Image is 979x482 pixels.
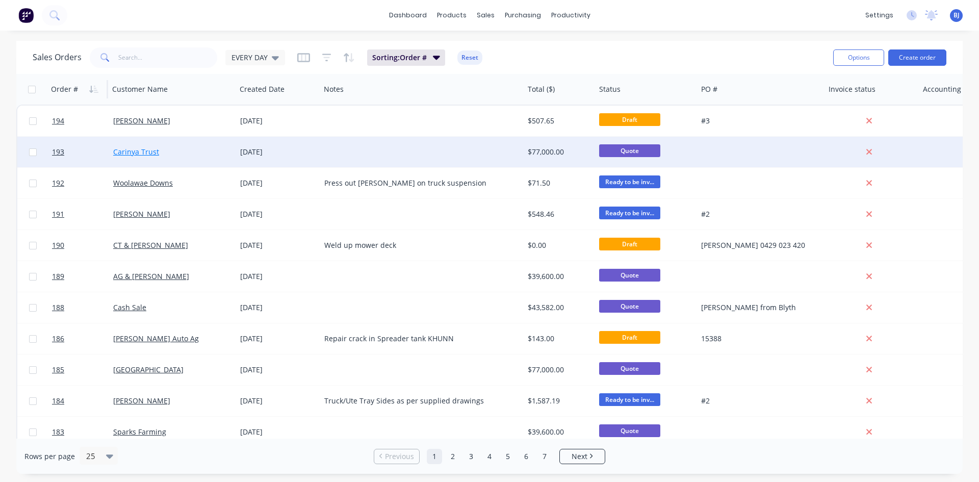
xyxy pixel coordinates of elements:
[113,427,166,437] a: Sparks Farming
[385,451,414,462] span: Previous
[888,49,946,66] button: Create order
[52,365,64,375] span: 185
[701,209,814,219] div: #2
[113,240,188,250] a: CT & [PERSON_NAME]
[52,168,113,198] a: 192
[52,261,113,292] a: 189
[367,49,445,66] button: Sorting:Order #
[528,302,588,313] div: $43,582.00
[528,240,588,250] div: $0.00
[324,240,510,250] div: Weld up mower deck
[463,449,479,464] a: Page 3
[52,230,113,261] a: 190
[52,106,113,136] a: 194
[113,147,159,157] a: Carinya Trust
[500,8,546,23] div: purchasing
[599,113,660,126] span: Draft
[51,84,78,94] div: Order #
[118,47,218,68] input: Search...
[231,52,268,63] span: EVERY DAY
[52,396,64,406] span: 184
[240,209,316,219] div: [DATE]
[599,144,660,157] span: Quote
[599,393,660,406] span: Ready to be inv...
[52,427,64,437] span: 183
[572,451,587,462] span: Next
[472,8,500,23] div: sales
[240,396,316,406] div: [DATE]
[324,178,510,188] div: Press out [PERSON_NAME] on truck suspension
[240,365,316,375] div: [DATE]
[599,84,621,94] div: Status
[52,116,64,126] span: 194
[113,116,170,125] a: [PERSON_NAME]
[374,451,419,462] a: Previous page
[599,331,660,344] span: Draft
[701,116,814,126] div: #3
[52,147,64,157] span: 193
[701,302,814,313] div: [PERSON_NAME] from Blyth
[113,271,189,281] a: AG & [PERSON_NAME]
[599,424,660,437] span: Quote
[240,84,285,94] div: Created Date
[52,417,113,447] a: 183
[833,49,884,66] button: Options
[528,365,588,375] div: $77,000.00
[528,116,588,126] div: $507.65
[519,449,534,464] a: Page 6
[24,451,75,462] span: Rows per page
[560,451,605,462] a: Next page
[18,8,34,23] img: Factory
[599,175,660,188] span: Ready to be inv...
[528,271,588,282] div: $39,600.00
[500,449,516,464] a: Page 5
[240,302,316,313] div: [DATE]
[384,8,432,23] a: dashboard
[537,449,552,464] a: Page 7
[52,178,64,188] span: 192
[52,302,64,313] span: 188
[372,53,427,63] span: Sorting: Order #
[240,116,316,126] div: [DATE]
[701,396,814,406] div: #2
[240,427,316,437] div: [DATE]
[482,449,497,464] a: Page 4
[240,240,316,250] div: [DATE]
[370,449,609,464] ul: Pagination
[324,84,344,94] div: Notes
[599,207,660,219] span: Ready to be inv...
[599,238,660,250] span: Draft
[52,354,113,385] a: 185
[52,240,64,250] span: 190
[954,11,960,20] span: BJ
[829,84,875,94] div: Invoice status
[528,147,588,157] div: $77,000.00
[52,199,113,230] a: 191
[701,334,814,344] div: 15388
[324,334,510,344] div: Repair crack in Spreader tank KHUNN
[52,334,64,344] span: 186
[52,271,64,282] span: 189
[52,137,113,167] a: 193
[528,209,588,219] div: $548.46
[52,292,113,323] a: 188
[445,449,460,464] a: Page 2
[528,178,588,188] div: $71.50
[528,396,588,406] div: $1,587.19
[240,147,316,157] div: [DATE]
[860,8,898,23] div: settings
[52,386,113,416] a: 184
[112,84,168,94] div: Customer Name
[546,8,596,23] div: productivity
[33,53,82,62] h1: Sales Orders
[701,84,717,94] div: PO #
[599,300,660,313] span: Quote
[52,323,113,354] a: 186
[528,84,555,94] div: Total ($)
[324,396,510,406] div: Truck/Ute Tray Sides as per supplied drawings
[528,334,588,344] div: $143.00
[457,50,482,65] button: Reset
[701,240,814,250] div: [PERSON_NAME] 0429 023 420
[240,271,316,282] div: [DATE]
[113,178,173,188] a: Woolawae Downs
